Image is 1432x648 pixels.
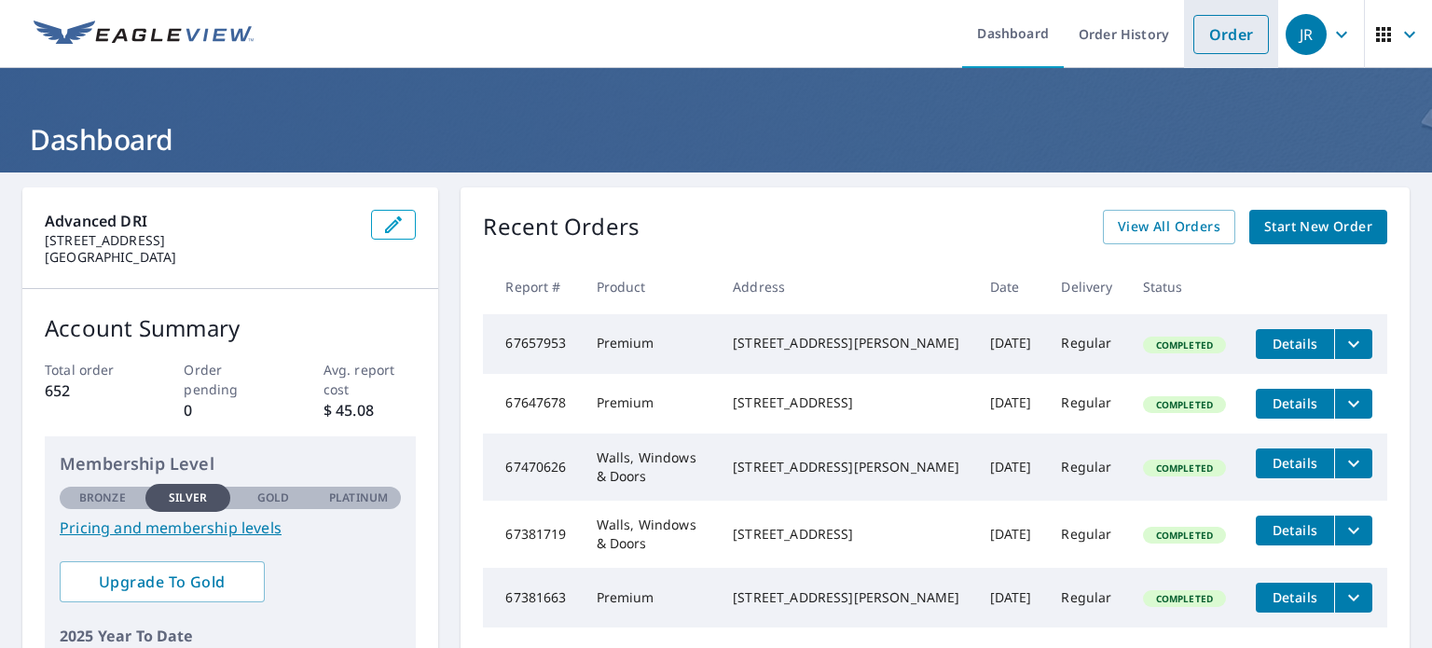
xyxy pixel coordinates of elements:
[1267,588,1323,606] span: Details
[45,232,356,249] p: [STREET_ADDRESS]
[1256,448,1334,478] button: detailsBtn-67470626
[1046,259,1127,314] th: Delivery
[45,379,138,402] p: 652
[975,501,1047,568] td: [DATE]
[975,374,1047,434] td: [DATE]
[975,434,1047,501] td: [DATE]
[483,568,581,627] td: 67381663
[1264,215,1372,239] span: Start New Order
[483,501,581,568] td: 67381719
[733,458,959,476] div: [STREET_ADDRESS][PERSON_NAME]
[718,259,974,314] th: Address
[79,489,126,506] p: Bronze
[60,625,401,647] p: 2025 Year To Date
[1046,374,1127,434] td: Regular
[1334,329,1372,359] button: filesDropdownBtn-67657953
[582,314,719,374] td: Premium
[184,399,277,421] p: 0
[22,120,1410,159] h1: Dashboard
[483,314,581,374] td: 67657953
[60,451,401,476] p: Membership Level
[582,374,719,434] td: Premium
[1256,389,1334,419] button: detailsBtn-67647678
[1046,434,1127,501] td: Regular
[483,434,581,501] td: 67470626
[483,259,581,314] th: Report #
[1128,259,1241,314] th: Status
[1145,398,1224,411] span: Completed
[975,568,1047,627] td: [DATE]
[324,399,417,421] p: $ 45.08
[1046,314,1127,374] td: Regular
[1267,521,1323,539] span: Details
[1267,454,1323,472] span: Details
[1256,583,1334,613] button: detailsBtn-67381663
[1334,389,1372,419] button: filesDropdownBtn-67647678
[1046,568,1127,627] td: Regular
[75,572,250,592] span: Upgrade To Gold
[582,434,719,501] td: Walls, Windows & Doors
[733,334,959,352] div: [STREET_ADDRESS][PERSON_NAME]
[34,21,254,48] img: EV Logo
[1267,335,1323,352] span: Details
[60,561,265,602] a: Upgrade To Gold
[582,259,719,314] th: Product
[329,489,388,506] p: Platinum
[1103,210,1235,244] a: View All Orders
[1286,14,1327,55] div: JR
[1145,529,1224,542] span: Completed
[257,489,289,506] p: Gold
[45,311,416,345] p: Account Summary
[483,374,581,434] td: 67647678
[45,360,138,379] p: Total order
[1145,338,1224,352] span: Completed
[1334,448,1372,478] button: filesDropdownBtn-67470626
[1249,210,1387,244] a: Start New Order
[1334,583,1372,613] button: filesDropdownBtn-67381663
[1046,501,1127,568] td: Regular
[1145,462,1224,475] span: Completed
[975,259,1047,314] th: Date
[1145,592,1224,605] span: Completed
[1118,215,1220,239] span: View All Orders
[169,489,208,506] p: Silver
[1256,516,1334,545] button: detailsBtn-67381719
[733,393,959,412] div: [STREET_ADDRESS]
[1256,329,1334,359] button: detailsBtn-67657953
[582,568,719,627] td: Premium
[733,588,959,607] div: [STREET_ADDRESS][PERSON_NAME]
[483,210,640,244] p: Recent Orders
[975,314,1047,374] td: [DATE]
[60,517,401,539] a: Pricing and membership levels
[1334,516,1372,545] button: filesDropdownBtn-67381719
[324,360,417,399] p: Avg. report cost
[1193,15,1269,54] a: Order
[1267,394,1323,412] span: Details
[45,210,356,232] p: Advanced DRI
[184,360,277,399] p: Order pending
[582,501,719,568] td: Walls, Windows & Doors
[733,525,959,544] div: [STREET_ADDRESS]
[45,249,356,266] p: [GEOGRAPHIC_DATA]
